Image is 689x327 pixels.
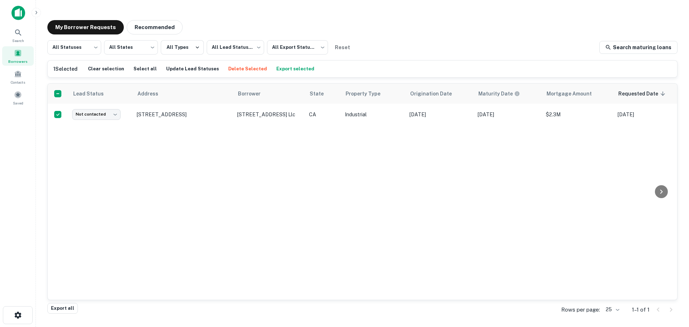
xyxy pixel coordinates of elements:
[11,79,25,85] span: Contacts
[238,89,270,98] span: Borrower
[47,303,78,314] button: Export all
[132,64,159,74] button: Select all
[346,89,390,98] span: Property Type
[614,84,682,104] th: Requested Date
[478,90,520,98] div: Maturity dates displayed may be estimated. Please contact the lender for the most accurate maturi...
[410,89,461,98] span: Origination Date
[47,20,124,34] button: My Borrower Requests
[69,84,133,104] th: Lead Status
[47,38,101,57] div: All Statuses
[53,65,78,73] h6: 1 Selected
[310,89,333,98] span: State
[305,84,341,104] th: State
[275,64,316,74] button: Export selected
[478,111,539,118] p: [DATE]
[164,64,221,74] button: Update Lead Statuses
[12,38,24,43] span: Search
[546,111,610,118] p: $2.3M
[653,270,689,304] iframe: Chat Widget
[237,111,302,118] p: [STREET_ADDRESS] llc
[137,89,168,98] span: Address
[406,84,474,104] th: Origination Date
[2,46,34,66] a: Borrowers
[331,40,354,55] button: Reset
[345,111,402,118] p: Industrial
[561,305,600,314] p: Rows per page:
[599,41,678,54] a: Search maturing loans
[474,84,542,104] th: Maturity dates displayed may be estimated. Please contact the lender for the most accurate maturi...
[2,25,34,45] a: Search
[478,90,529,98] span: Maturity dates displayed may be estimated. Please contact the lender for the most accurate maturi...
[618,111,679,118] p: [DATE]
[127,20,183,34] button: Recommended
[409,111,470,118] p: [DATE]
[478,90,513,98] h6: Maturity Date
[542,84,614,104] th: Mortgage Amount
[226,64,269,74] button: Delete Selected
[618,89,667,98] span: Requested Date
[2,88,34,107] a: Saved
[72,109,121,120] div: Not contacted
[137,111,230,118] p: [STREET_ADDRESS]
[309,111,338,118] p: CA
[13,100,23,106] span: Saved
[603,304,620,315] div: 25
[267,38,328,57] div: All Export Statuses
[161,40,204,55] button: All Types
[632,305,650,314] p: 1–1 of 1
[73,89,113,98] span: Lead Status
[2,67,34,87] a: Contacts
[133,84,234,104] th: Address
[11,6,25,20] img: capitalize-icon.png
[8,59,28,64] span: Borrowers
[341,84,406,104] th: Property Type
[547,89,601,98] span: Mortgage Amount
[104,38,158,57] div: All States
[86,64,126,74] button: Clear selection
[234,84,305,104] th: Borrower
[207,38,264,57] div: All Lead Statuses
